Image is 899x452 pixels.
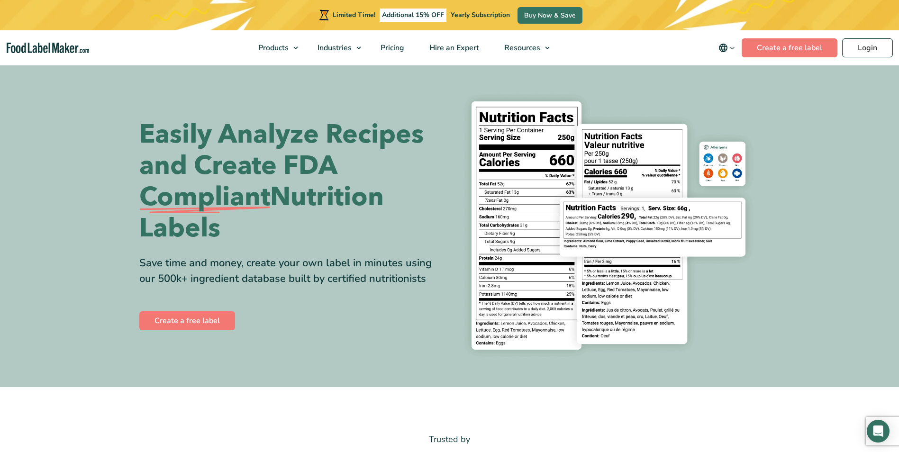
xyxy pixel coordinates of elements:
[867,420,890,443] div: Open Intercom Messenger
[139,181,270,213] span: Compliant
[139,433,760,446] p: Trusted by
[305,30,366,65] a: Industries
[368,30,415,65] a: Pricing
[518,7,582,24] a: Buy Now & Save
[139,119,443,244] h1: Easily Analyze Recipes and Create FDA Nutrition Labels
[380,9,446,22] span: Additional 15% OFF
[501,43,541,53] span: Resources
[742,38,837,57] a: Create a free label
[333,10,375,19] span: Limited Time!
[492,30,554,65] a: Resources
[451,10,510,19] span: Yearly Subscription
[378,43,405,53] span: Pricing
[255,43,290,53] span: Products
[842,38,893,57] a: Login
[427,43,480,53] span: Hire an Expert
[139,255,443,287] div: Save time and money, create your own label in minutes using our 500k+ ingredient database built b...
[417,30,490,65] a: Hire an Expert
[139,311,235,330] a: Create a free label
[246,30,303,65] a: Products
[315,43,353,53] span: Industries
